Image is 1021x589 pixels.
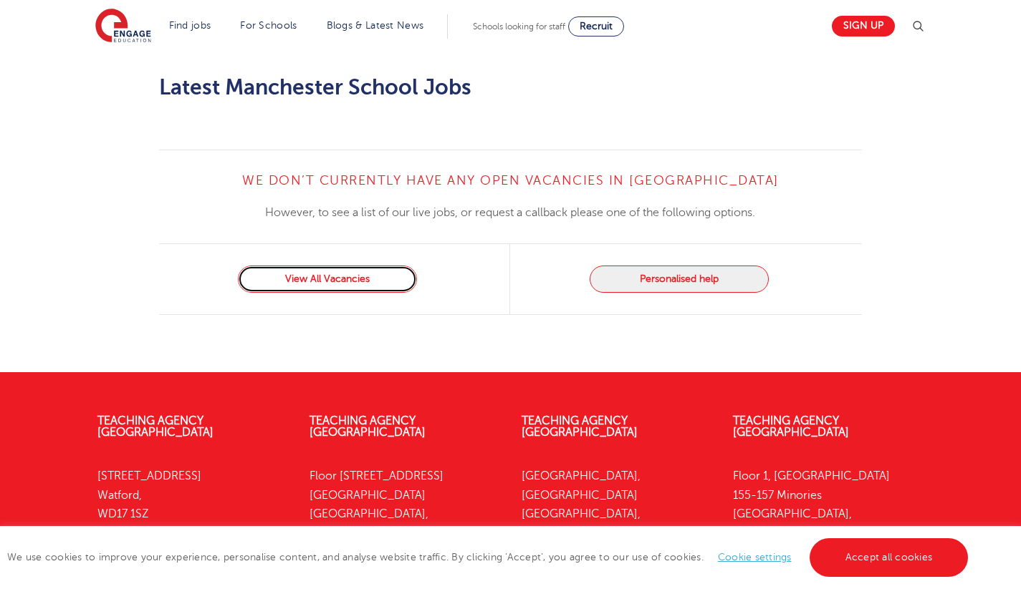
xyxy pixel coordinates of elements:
a: Teaching Agency [GEOGRAPHIC_DATA] [97,414,214,439]
a: Find jobs [169,20,211,31]
p: [GEOGRAPHIC_DATA], [GEOGRAPHIC_DATA] [GEOGRAPHIC_DATA], LS1 5SH 0113 323 7633 [522,467,712,580]
a: Sign up [832,16,895,36]
a: Teaching Agency [GEOGRAPHIC_DATA] [733,414,849,439]
p: [STREET_ADDRESS] Watford, WD17 1SZ 01923 281040 [97,467,288,560]
a: Recruit [568,16,624,36]
h4: We don’t currently have any open vacancies in [GEOGRAPHIC_DATA] [159,172,862,189]
p: However, to see a list of our live jobs, or request a callback please one of the following options. [159,203,862,222]
a: Accept all cookies [810,538,969,577]
a: Blogs & Latest News [327,20,424,31]
a: For Schools [240,20,297,31]
span: Recruit [580,21,613,31]
a: View All Vacancies [238,266,417,293]
img: Engage Education [95,9,151,44]
button: Personalised help [590,266,769,293]
a: Teaching Agency [GEOGRAPHIC_DATA] [522,414,638,439]
p: Floor [STREET_ADDRESS] [GEOGRAPHIC_DATA] [GEOGRAPHIC_DATA], BN1 3XF 01273 447633 [310,467,500,580]
a: Teaching Agency [GEOGRAPHIC_DATA] [310,414,426,439]
span: We use cookies to improve your experience, personalise content, and analyse website traffic. By c... [7,552,972,563]
a: Cookie settings [718,552,792,563]
h2: Latest Manchester School Jobs [159,75,862,99]
span: Schools looking for staff [473,21,565,31]
p: Floor 1, [GEOGRAPHIC_DATA] 155-157 Minories [GEOGRAPHIC_DATA], EC3N 1LJ 0333 150 8020 [733,467,924,580]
